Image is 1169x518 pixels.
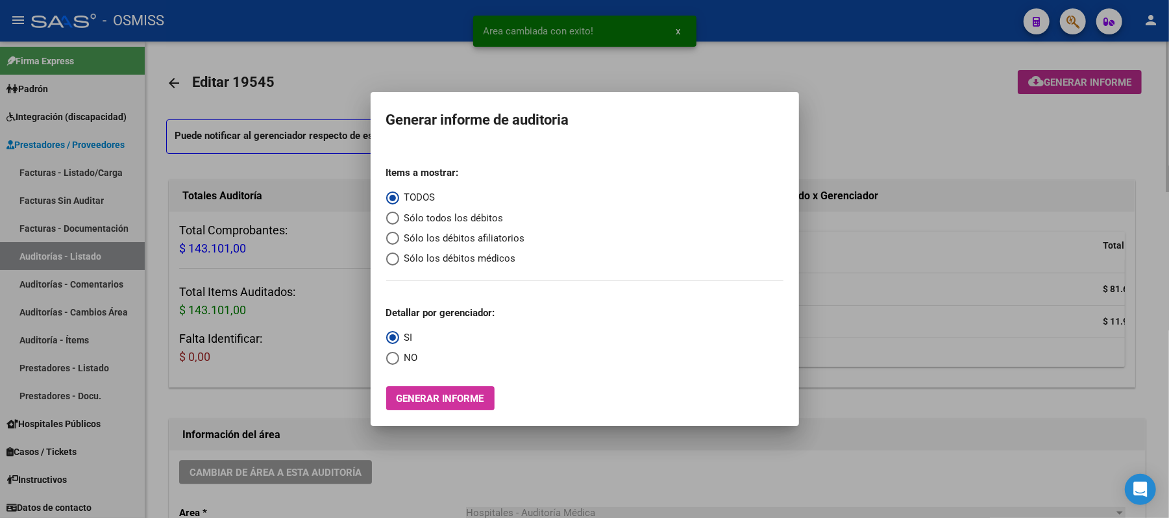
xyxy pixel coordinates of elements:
[386,156,525,266] mat-radio-group: Select an option
[397,393,484,404] span: Generar informe
[386,167,459,179] strong: Items a mostrar:
[386,386,495,410] button: Generar informe
[399,330,413,345] span: SI
[386,108,783,132] h1: Generar informe de auditoria
[399,190,436,205] span: TODOS
[386,296,495,365] mat-radio-group: Select an option
[399,211,504,226] span: Sólo todos los débitos
[386,307,495,319] strong: Detallar por gerenciador:
[399,251,516,266] span: Sólo los débitos médicos
[399,231,525,246] span: Sólo los débitos afiliatorios
[1125,474,1156,505] div: Open Intercom Messenger
[399,351,418,365] span: NO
